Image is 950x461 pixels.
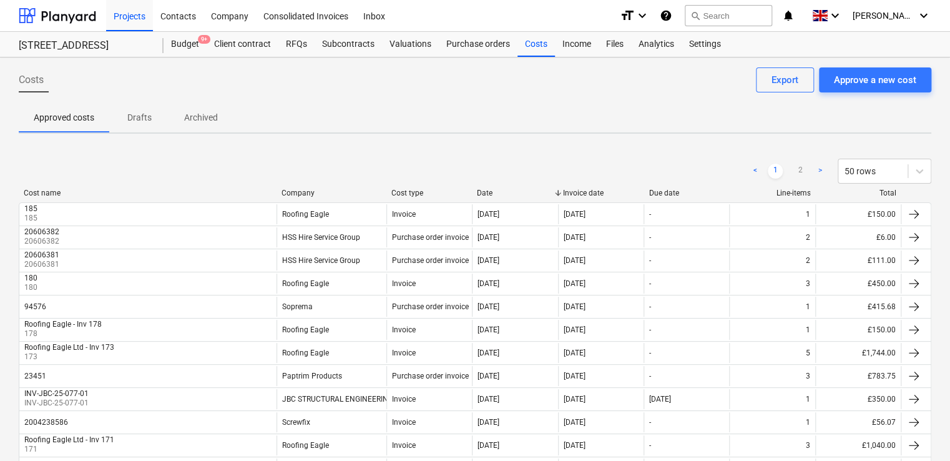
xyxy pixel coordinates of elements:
[815,320,901,340] div: £150.00
[815,250,901,270] div: £111.00
[649,233,651,242] div: -
[24,398,91,409] p: INV-JBC-25-077-01
[649,418,651,427] div: -
[793,164,808,179] a: Page 2
[564,233,585,242] div: [DATE]
[392,279,416,288] div: Invoice
[649,279,651,288] div: -
[477,418,499,427] div: [DATE]
[477,395,499,404] div: [DATE]
[564,210,585,219] div: [DATE]
[24,236,62,247] p: 20606382
[24,213,40,224] p: 185
[649,395,671,404] div: [DATE]
[806,233,810,242] div: 2
[649,349,651,357] div: -
[815,227,901,247] div: £6.00
[649,189,725,197] div: Due date
[806,395,810,404] div: 1
[748,164,763,179] a: Previous page
[198,35,210,44] span: 9+
[806,441,810,450] div: 3
[806,325,810,334] div: 1
[806,210,810,219] div: 1
[768,164,783,179] a: Page 1 is your current page
[391,189,468,197] div: Cost type
[815,204,901,224] div: £150.00
[382,32,439,57] a: Valuations
[315,32,382,57] a: Subcontracts
[815,274,901,294] div: £450.00
[477,302,499,311] div: [DATE]
[620,8,635,23] i: format_size
[392,418,416,427] div: Invoice
[916,8,931,23] i: keyboard_arrow_down
[564,441,585,450] div: [DATE]
[815,412,901,432] div: £56.07
[477,210,499,219] div: [DATE]
[282,418,310,427] div: Screwfix
[820,189,896,197] div: Total
[782,8,795,23] i: notifications
[282,395,393,404] div: JBC STRUCTURAL ENGINEERING
[207,32,278,57] div: Client contract
[392,325,416,334] div: Invoice
[282,210,329,219] div: Roofing Eagle
[685,5,772,26] button: Search
[815,297,901,317] div: £415.68
[517,32,555,57] a: Costs
[392,302,469,311] div: Purchase order invoice
[834,72,916,88] div: Approve a new cost
[564,349,585,357] div: [DATE]
[477,189,553,197] div: Date
[282,325,329,334] div: Roofing Eagle
[24,343,114,352] div: Roofing Eagle Ltd - Inv 173
[19,39,149,52] div: [STREET_ADDRESS]
[477,372,499,380] div: [DATE]
[184,111,218,124] p: Archived
[564,395,585,404] div: [DATE]
[813,164,828,179] a: Next page
[24,444,117,455] p: 171
[806,349,810,357] div: 5
[24,418,68,427] div: 2004238586
[815,435,901,455] div: £1,040.00
[282,256,360,265] div: HSS Hire Service Group
[828,8,843,23] i: keyboard_arrow_down
[164,32,207,57] div: Budget
[690,11,700,21] span: search
[477,349,499,357] div: [DATE]
[439,32,517,57] a: Purchase orders
[282,233,360,242] div: HSS Hire Service Group
[24,250,59,259] div: 20606381
[649,325,651,334] div: -
[392,233,469,242] div: Purchase order invoice
[278,32,315,57] div: RFQs
[282,441,329,450] div: Roofing Eagle
[649,210,651,219] div: -
[564,256,585,265] div: [DATE]
[756,67,814,92] button: Export
[24,329,104,339] p: 178
[682,32,728,57] a: Settings
[631,32,682,57] a: Analytics
[649,256,651,265] div: -
[392,210,416,219] div: Invoice
[34,111,94,124] p: Approved costs
[564,325,585,334] div: [DATE]
[477,233,499,242] div: [DATE]
[564,418,585,427] div: [DATE]
[815,343,901,363] div: £1,744.00
[392,256,469,265] div: Purchase order invoice
[24,259,62,270] p: 20606381
[564,302,585,311] div: [DATE]
[599,32,631,57] a: Files
[282,372,342,380] div: Paptrim Products
[19,72,44,87] span: Costs
[771,72,798,88] div: Export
